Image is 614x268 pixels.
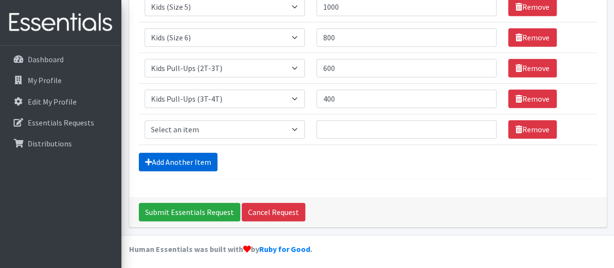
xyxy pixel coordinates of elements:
a: Edit My Profile [4,92,117,111]
a: Remove [508,89,557,108]
a: Add Another Item [139,153,217,171]
input: Submit Essentials Request [139,203,240,221]
img: HumanEssentials [4,6,117,39]
p: Distributions [28,139,72,148]
strong: Human Essentials was built with by . [129,244,312,254]
p: Edit My Profile [28,97,77,107]
a: Cancel Request [242,203,305,221]
a: Remove [508,59,557,77]
a: Dashboard [4,50,117,69]
a: Ruby for Good [259,244,310,254]
a: Remove [508,120,557,139]
p: Essentials Requests [28,118,94,127]
a: My Profile [4,71,117,90]
a: Distributions [4,134,117,153]
p: Dashboard [28,54,64,64]
a: Remove [508,28,557,47]
a: Essentials Requests [4,113,117,132]
p: My Profile [28,75,62,85]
